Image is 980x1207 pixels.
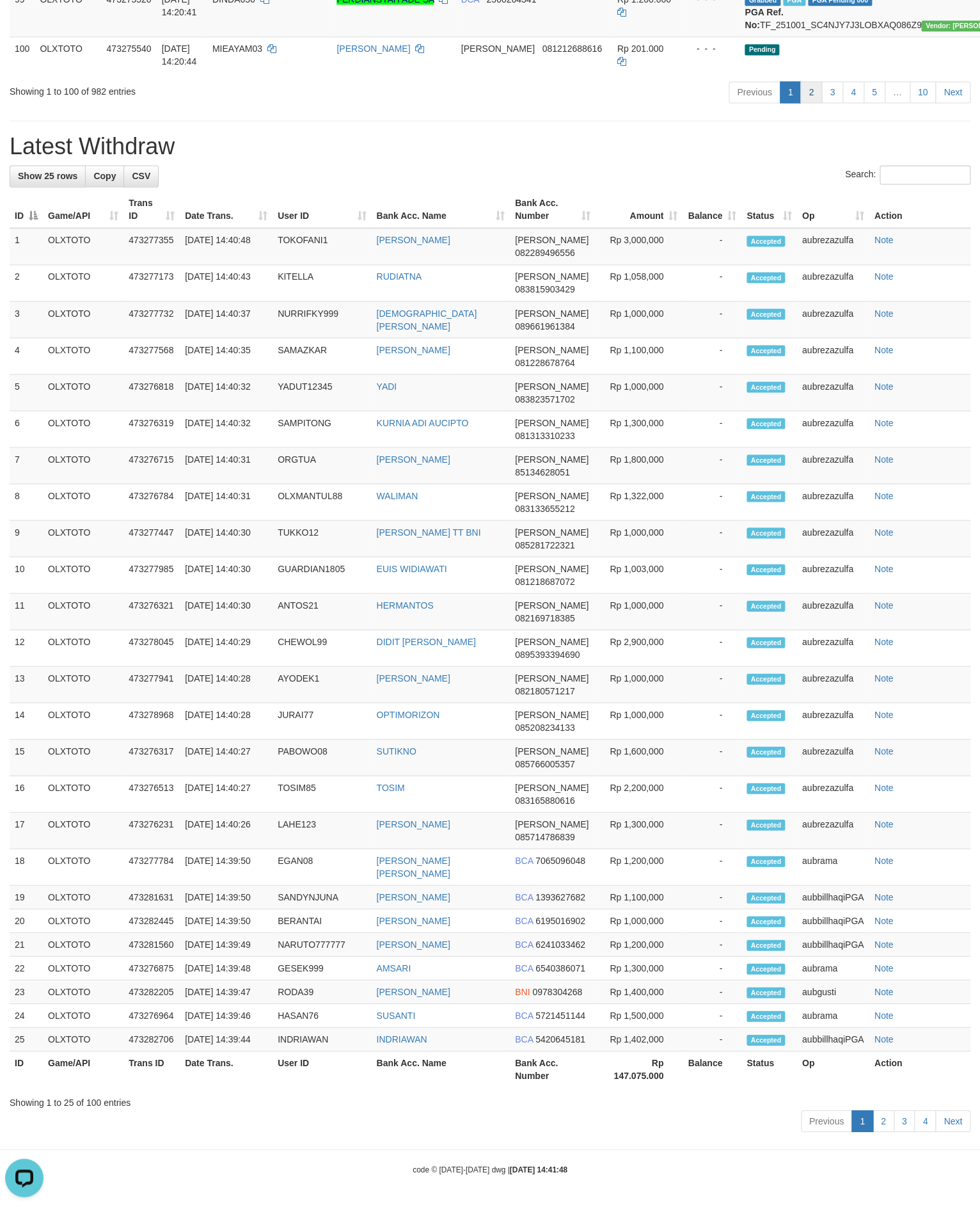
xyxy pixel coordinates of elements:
[683,374,741,411] td: -
[180,703,273,739] td: [DATE] 14:40:28
[683,812,741,849] td: -
[515,758,574,769] span: Copy 085766005357 to clipboard
[683,338,741,374] td: -
[747,600,785,611] span: Accepted
[683,739,741,776] td: -
[797,703,869,739] td: aubrezazulfa
[515,308,589,318] span: [PERSON_NAME]
[376,709,439,719] a: OPTIMORIZON
[515,417,589,428] span: [PERSON_NAME]
[123,411,180,447] td: 473276319
[797,374,869,411] td: aubrezazulfa
[273,191,371,228] th: User ID: activate to sort column ascending
[797,484,869,520] td: aubrezazulfa
[747,819,785,830] span: Accepted
[797,447,869,484] td: aubrezazulfa
[596,374,683,411] td: Rp 1,000,000
[874,235,894,245] a: Note
[162,44,197,67] span: [DATE] 14:20:44
[376,381,397,391] a: YADI
[515,394,574,404] span: Copy 083823571702 to clipboard
[596,228,683,265] td: Rp 3,000,000
[683,666,741,703] td: -
[515,673,589,683] span: [PERSON_NAME]
[515,381,589,391] span: [PERSON_NAME]
[800,81,822,103] a: 2
[874,855,894,865] a: Note
[273,812,371,849] td: LAHE123
[10,812,43,849] td: 17
[376,344,450,355] a: [PERSON_NAME]
[797,520,869,557] td: aubrezazulfa
[797,557,869,593] td: aubrezazulfa
[515,321,574,331] span: Copy 089661961384 to clipboard
[273,338,371,374] td: SAMAZKAR
[874,709,894,719] a: Note
[180,520,273,557] td: [DATE] 14:40:30
[43,374,123,411] td: OLXTOTO
[874,344,894,355] a: Note
[273,265,371,301] td: KITELLA
[43,849,123,885] td: OLXTOTO
[376,527,480,537] a: [PERSON_NAME] TT BNI
[874,1034,894,1044] a: Note
[747,381,785,392] span: Accepted
[273,630,371,666] td: CHEWOL99
[273,739,371,776] td: PABOWO08
[180,812,273,849] td: [DATE] 14:40:26
[874,417,894,428] a: Note
[93,171,116,181] span: Copy
[180,484,273,520] td: [DATE] 14:40:31
[874,746,894,756] a: Note
[874,563,894,573] a: Note
[683,228,741,265] td: -
[376,308,477,331] a: [DEMOGRAPHIC_DATA][PERSON_NAME]
[43,484,123,520] td: OLXTOTO
[273,520,371,557] td: TUKKO12
[273,849,371,885] td: EGAN08
[376,271,422,282] a: RUDIATNA
[376,963,411,973] a: AMSARI
[797,776,869,812] td: aubrezazulfa
[336,44,410,54] a: [PERSON_NAME]
[515,503,574,513] span: Copy 083133655212 to clipboard
[85,165,124,187] a: Copy
[212,44,262,54] span: MIEAYAM03
[10,80,399,98] div: Showing 1 to 100 of 982 entries
[747,673,785,684] span: Accepted
[864,81,885,103] a: 5
[935,1110,970,1131] a: Next
[874,963,894,973] a: Note
[18,171,77,181] span: Show 25 rows
[515,576,574,586] span: Copy 081218687072 to clipboard
[180,374,273,411] td: [DATE] 14:40:32
[747,236,785,246] span: Accepted
[180,411,273,447] td: [DATE] 14:40:32
[180,338,273,374] td: [DATE] 14:40:35
[43,666,123,703] td: OLXTOTO
[10,265,43,301] td: 2
[43,520,123,557] td: OLXTOTO
[180,666,273,703] td: [DATE] 14:40:28
[43,557,123,593] td: OLXTOTO
[797,228,869,265] td: aubrezazulfa
[123,484,180,520] td: 473276784
[851,1110,873,1131] a: 1
[132,171,150,181] span: CSV
[515,819,589,829] span: [PERSON_NAME]
[683,447,741,484] td: -
[376,563,447,573] a: EUIS WIDIAWATI
[515,284,574,294] span: Copy 083815903429 to clipboard
[797,338,869,374] td: aubrezazulfa
[43,265,123,301] td: OLXTOTO
[747,710,785,721] span: Accepted
[123,265,180,301] td: 473277173
[874,490,894,500] a: Note
[935,81,970,103] a: Next
[515,649,580,659] span: Copy 0895393394690 to clipboard
[874,600,894,610] a: Note
[123,849,180,885] td: 473277784
[43,776,123,812] td: OLXTOTO
[10,228,43,265] td: 1
[747,564,785,575] span: Accepted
